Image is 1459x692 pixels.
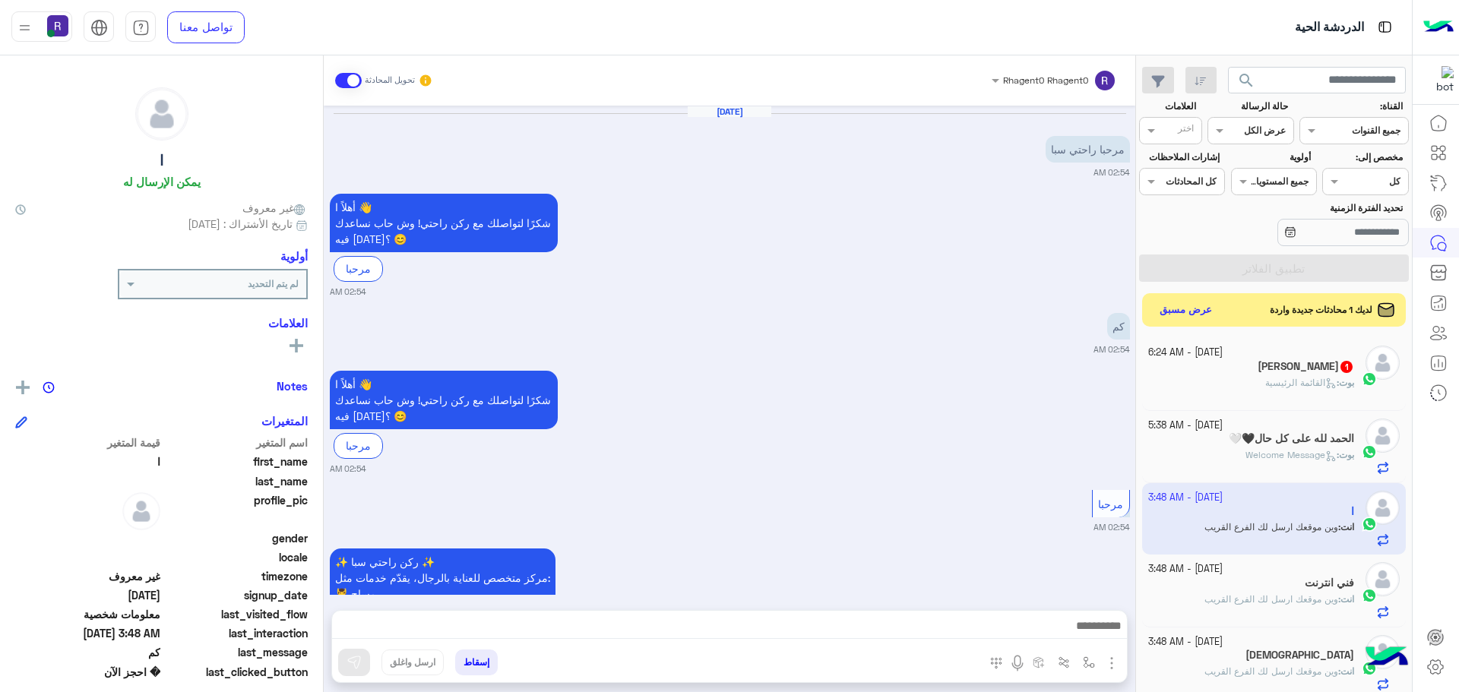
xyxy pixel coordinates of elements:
[1245,649,1354,662] h5: سبحان الله
[1362,588,1377,603] img: WhatsApp
[16,381,30,394] img: add
[1426,66,1454,93] img: 322853014244696
[280,249,308,263] h6: أولوية
[15,644,160,660] span: كم
[1141,150,1219,164] label: إشارات الملاحظات
[1008,654,1027,672] img: send voice note
[330,371,558,429] p: 5/10/2025, 2:54 AM
[365,74,415,87] small: تحويل المحادثة
[1423,11,1454,43] img: Logo
[1338,593,1354,605] b: :
[163,492,309,527] span: profile_pic
[1033,656,1045,668] img: create order
[330,194,558,252] p: 5/10/2025, 2:54 AM
[1154,299,1219,321] button: عرض مسبق
[1083,656,1095,668] img: select flow
[455,649,498,675] button: إسقاط
[163,664,309,680] span: last_clicked_button
[277,379,308,393] h6: Notes
[1340,593,1354,605] span: انت
[1148,346,1223,360] small: [DATE] - 6:24 AM
[1245,449,1337,460] span: Welcome Message
[334,256,383,281] div: مرحبا
[1204,665,1338,677] span: وين موقعك ارسل لك الفرع القريب
[1366,419,1400,453] img: defaultAdmin.png
[1340,665,1354,677] span: انت
[15,587,160,603] span: 2025-10-04T23:54:34.566Z
[990,657,1002,669] img: make a call
[1302,100,1404,113] label: القناة:
[1265,377,1337,388] span: القائمة الرئيسية
[330,286,366,298] small: 02:54 AM
[1204,593,1338,605] span: وين موقعك ارسل لك الفرع القريب
[1366,562,1400,596] img: defaultAdmin.png
[163,606,309,622] span: last_visited_flow
[1077,649,1102,675] button: select flow
[122,492,160,530] img: defaultAdmin.png
[163,473,309,489] span: last_name
[1324,150,1403,164] label: مخصص إلى:
[15,606,160,622] span: معلومات شخصية
[136,88,188,140] img: defaultAdmin.png
[1003,74,1088,86] span: Rhagent0 Rhagent0
[1237,71,1255,90] span: search
[330,463,366,475] small: 02:54 AM
[1058,656,1070,668] img: Trigger scenario
[1228,67,1265,100] button: search
[163,549,309,565] span: locale
[163,434,309,450] span: اسم المتغير
[47,15,68,36] img: userImage
[1046,136,1130,163] p: 5/10/2025, 2:54 AM
[1093,521,1130,533] small: 02:54 AM
[1093,166,1130,179] small: 02:54 AM
[1270,303,1372,317] span: لديك 1 محادثات جديدة واردة
[90,19,108,36] img: tab
[160,152,163,169] h5: ا
[1148,635,1223,649] small: [DATE] - 3:48 AM
[163,530,309,546] span: gender
[242,200,308,216] span: غير معروف
[1339,377,1354,388] span: بوت
[1338,665,1354,677] b: :
[1360,631,1413,684] img: hulul-logo.png
[1295,17,1364,38] p: الدردشة الحية
[15,664,160,680] span: � احجز الآن
[688,106,771,117] h6: [DATE]
[1098,498,1123,510] span: مرحبا
[163,625,309,641] span: last_interaction
[15,434,160,450] span: قيمة المتغير
[1362,371,1377,387] img: WhatsApp
[163,453,309,469] span: first_name
[15,530,160,546] span: null
[1178,122,1196,139] div: اختر
[1210,100,1288,113] label: حالة الرسالة
[1337,377,1354,388] b: :
[123,175,201,188] h6: يمكن الإرسال له
[15,453,160,469] span: ا
[1305,577,1354,589] h5: فني انترنت
[1233,150,1311,164] label: أولوية
[15,568,160,584] span: غير معروف
[163,568,309,584] span: timezone
[1339,449,1354,460] span: بوت
[1107,313,1130,340] p: 5/10/2025, 2:54 AM
[1141,100,1196,113] label: العلامات
[347,655,362,670] img: send message
[1052,649,1077,675] button: Trigger scenario
[15,549,160,565] span: null
[1103,654,1121,672] img: send attachment
[167,11,245,43] a: تواصل معنا
[261,414,308,428] h6: المتغيرات
[132,19,150,36] img: tab
[1340,361,1353,373] span: 1
[1362,444,1377,460] img: WhatsApp
[1233,201,1403,215] label: تحديد الفترة الزمنية
[1337,449,1354,460] b: :
[125,11,156,43] a: tab
[15,18,34,37] img: profile
[1148,419,1223,433] small: [DATE] - 5:38 AM
[381,649,444,675] button: ارسل واغلق
[248,278,299,289] b: لم يتم التحديد
[1148,562,1223,577] small: [DATE] - 3:48 AM
[1258,360,1354,373] h5: Jani ki jan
